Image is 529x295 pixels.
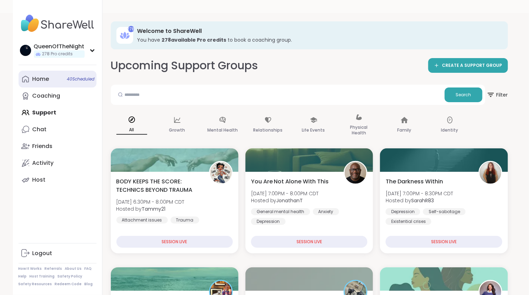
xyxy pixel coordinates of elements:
[116,198,185,205] span: [DATE] 6:30PM - 8:00PM CDT
[45,266,62,271] a: Referrals
[67,76,95,82] span: 40 Scheduled
[313,208,339,215] div: Anxiety
[423,208,466,215] div: Self-sabotage
[142,205,166,212] b: Tammy21
[137,27,498,35] h3: Welcome to ShareWell
[19,11,96,36] img: ShareWell Nav Logo
[162,36,227,43] b: 278 available Pro credit s
[302,126,325,134] p: Life Events
[386,197,453,204] span: Hosted by
[386,208,420,215] div: Depression
[33,126,47,133] div: Chat
[19,266,42,271] a: How It Works
[85,266,92,271] a: FAQ
[116,205,185,212] span: Hosted by
[251,218,286,225] div: Depression
[251,190,319,197] span: [DATE] 7:00PM - 8:00PM CDT
[487,85,508,105] button: Filter
[33,142,53,150] div: Friends
[480,162,501,184] img: SarahR83
[42,51,73,57] span: 278 Pro credits
[33,75,49,83] div: Home
[19,71,96,87] a: Home40Scheduled
[33,159,54,167] div: Activity
[398,126,412,134] p: Family
[19,282,52,287] a: Safety Resources
[116,126,147,135] p: All
[19,138,96,155] a: Friends
[137,36,498,43] h3: You have to book a coaching group.
[19,87,96,104] a: Coaching
[386,190,453,197] span: [DATE] 7:00PM - 8:30PM CDT
[19,155,96,171] a: Activity
[428,58,508,73] a: CREATE A SUPPORT GROUP
[441,126,458,134] p: Identity
[19,121,96,138] a: Chat
[20,45,31,56] img: QueenOfTheNight
[34,43,85,50] div: QueenOfTheNight
[386,236,502,248] div: SESSION LIVE
[411,197,434,204] b: SarahR83
[128,26,134,32] div: 278
[251,208,310,215] div: General mental health
[251,236,367,248] div: SESSION LIVE
[116,236,233,248] div: SESSION LIVE
[85,282,93,287] a: Blog
[30,274,55,279] a: Host Training
[386,177,443,186] span: The Darkness Within
[171,217,199,224] div: Trauma
[19,171,96,188] a: Host
[251,177,329,186] span: You Are Not Alone With This
[456,92,471,98] span: Search
[116,177,201,194] span: BODY KEEPS THE SCORE: TECHNICS BEYOND TRAUMA
[344,123,374,137] p: Physical Health
[111,58,258,73] h2: Upcoming Support Groups
[116,217,168,224] div: Attachment issues
[65,266,82,271] a: About Us
[33,250,52,257] div: Logout
[55,282,82,287] a: Redeem Code
[345,162,366,184] img: JonathanT
[445,87,482,102] button: Search
[58,274,83,279] a: Safety Policy
[33,176,46,184] div: Host
[253,126,283,134] p: Relationships
[169,126,185,134] p: Growth
[442,63,502,69] span: CREATE A SUPPORT GROUP
[19,245,96,262] a: Logout
[210,162,232,184] img: Tammy21
[207,126,238,134] p: Mental Health
[251,197,319,204] span: Hosted by
[277,197,303,204] b: JonathanT
[33,92,60,100] div: Coaching
[386,218,431,225] div: Existential crises
[487,86,508,103] span: Filter
[19,274,27,279] a: Help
